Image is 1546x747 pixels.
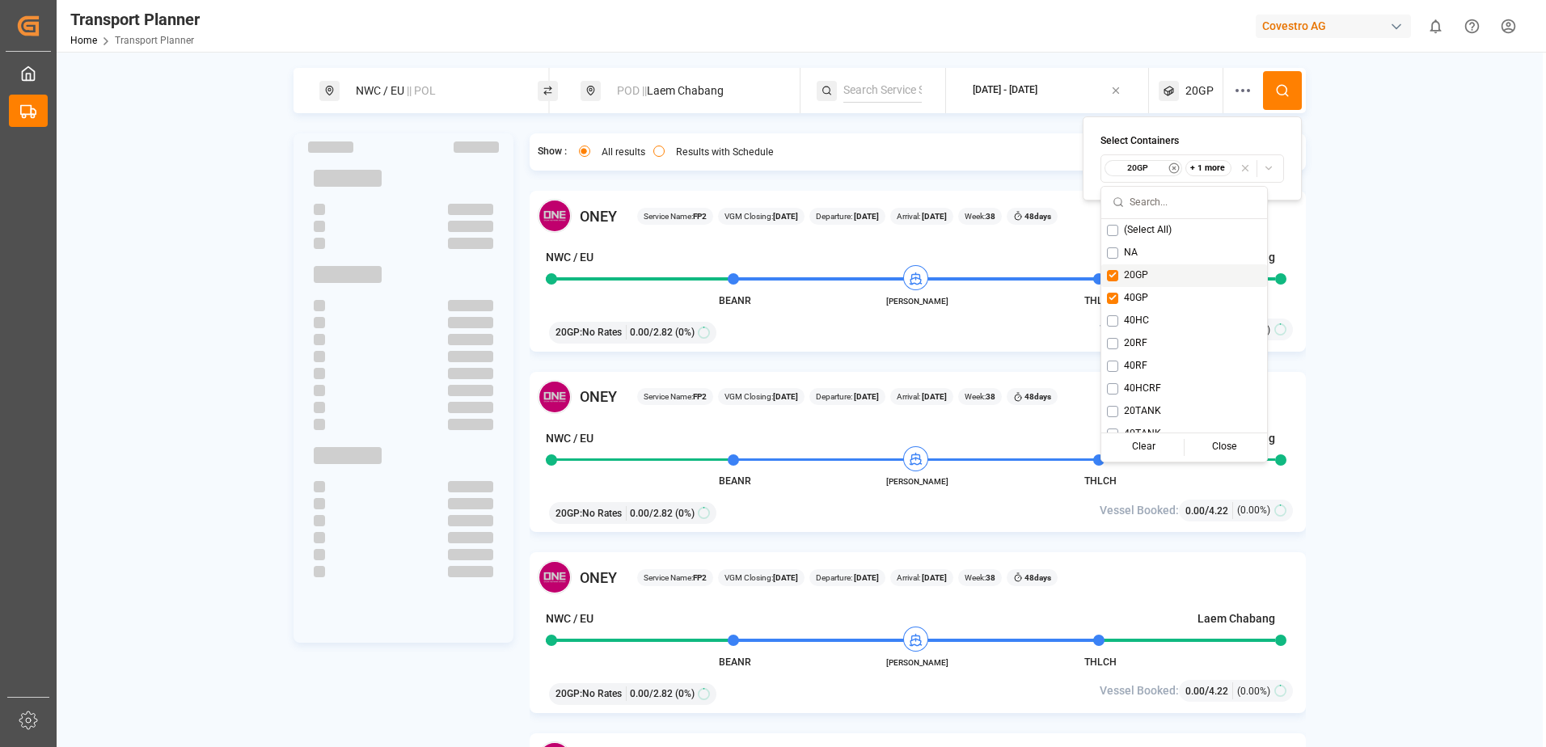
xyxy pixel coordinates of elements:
[617,84,647,97] span: POD ||
[724,572,798,584] span: VGM Closing:
[816,210,879,222] span: Departure:
[873,295,962,307] span: [PERSON_NAME]
[644,210,707,222] span: Service Name:
[1124,223,1172,238] span: (Select All)
[538,145,567,159] span: Show :
[580,567,617,589] span: ONEY
[1100,321,1179,338] span: Vessel Booked:
[630,325,673,340] span: 0.00 / 2.82
[693,392,707,401] b: FP2
[843,78,922,103] input: Search Service String
[1124,268,1148,283] span: 20GP
[1185,502,1233,519] div: /
[973,83,1037,98] div: [DATE] - [DATE]
[644,572,707,584] span: Service Name:
[346,76,521,106] div: NWC / EU
[582,325,622,340] span: No Rates
[1024,573,1051,582] b: 48 days
[719,475,751,487] span: BEANR
[920,573,947,582] b: [DATE]
[602,147,645,157] label: All results
[724,390,798,403] span: VGM Closing:
[538,199,572,233] img: Carrier
[1105,436,1185,458] div: Clear
[897,210,947,222] span: Arrival:
[1109,162,1166,174] small: 20GP
[1084,656,1117,668] span: THLCH
[965,572,995,584] span: Week:
[773,392,798,401] b: [DATE]
[582,506,622,521] span: No Rates
[1256,11,1417,41] button: Covestro AG
[897,572,947,584] span: Arrival:
[546,610,593,627] h4: NWC / EU
[1237,503,1270,517] span: (0.00%)
[1100,502,1179,519] span: Vessel Booked:
[873,656,962,669] span: [PERSON_NAME]
[1209,505,1228,517] span: 4.22
[1024,392,1051,401] b: 48 days
[582,686,622,701] span: No Rates
[920,392,947,401] b: [DATE]
[719,656,751,668] span: BEANR
[1124,359,1147,373] span: 40RF
[965,210,995,222] span: Week:
[630,686,673,701] span: 0.00 / 2.82
[1101,219,1267,462] div: Suggestions
[724,210,798,222] span: VGM Closing:
[675,686,695,701] span: (0%)
[1185,436,1265,458] div: Close
[816,390,879,403] span: Departure:
[1185,82,1214,99] span: 20GP
[1100,154,1284,183] button: 20GP+ 1 more
[555,506,582,521] span: 20GP :
[852,212,879,221] b: [DATE]
[965,390,995,403] span: Week:
[580,386,617,407] span: ONEY
[1185,682,1233,699] div: /
[897,390,947,403] span: Arrival:
[630,506,673,521] span: 0.00 / 2.82
[644,390,707,403] span: Service Name:
[676,147,774,157] label: Results with Schedule
[675,506,695,521] span: (0%)
[70,35,97,46] a: Home
[538,560,572,594] img: Carrier
[1124,314,1149,328] span: 40HC
[1100,682,1179,699] span: Vessel Booked:
[693,573,707,582] b: FP2
[852,392,879,401] b: [DATE]
[546,430,593,447] h4: NWC / EU
[1130,187,1256,218] input: Search...
[1024,212,1051,221] b: 48 days
[693,212,707,221] b: FP2
[546,249,593,266] h4: NWC / EU
[1084,295,1117,306] span: THLCH
[816,572,879,584] span: Departure:
[1124,291,1148,306] span: 40GP
[580,205,617,227] span: ONEY
[555,325,582,340] span: 20GP :
[407,84,436,97] span: || POL
[1185,160,1235,176] button: + 1 more
[719,295,751,306] span: BEANR
[1185,160,1231,176] div: + 1 more
[538,380,572,414] img: Carrier
[1124,404,1161,419] span: 20TANK
[70,7,200,32] div: Transport Planner
[1084,475,1117,487] span: THLCH
[956,75,1139,107] button: [DATE] - [DATE]
[607,76,782,106] div: Laem Chabang
[986,573,995,582] b: 38
[1198,610,1275,627] h4: Laem Chabang
[1454,8,1490,44] button: Help Center
[555,686,582,701] span: 20GP :
[1124,382,1161,396] span: 40HCRF
[1237,684,1270,698] span: (0.00%)
[1124,246,1138,260] span: NA
[986,392,995,401] b: 38
[1124,336,1147,351] span: 20RF
[852,573,879,582] b: [DATE]
[873,475,962,487] span: [PERSON_NAME]
[920,212,947,221] b: [DATE]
